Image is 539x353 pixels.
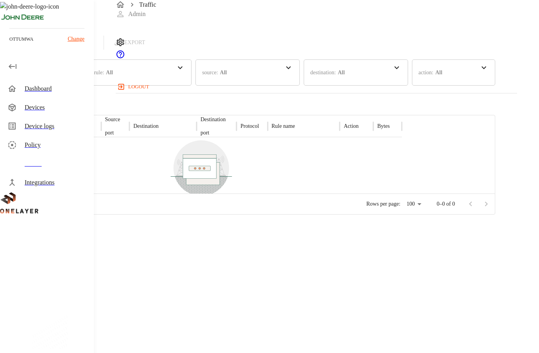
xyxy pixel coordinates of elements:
p: Source [105,116,120,124]
p: port [105,129,120,137]
p: Rule name [272,122,295,130]
p: Admin [128,9,145,19]
p: Destination [133,122,159,130]
p: Rows per page: [366,200,400,208]
a: logout [116,81,517,93]
p: Protocol [240,122,259,130]
p: Destination [201,116,226,124]
p: port [201,129,226,137]
a: onelayer-support [116,54,125,60]
p: 0–0 of 0 [437,200,455,208]
p: Bytes [377,122,390,130]
span: Support Portal [116,54,125,60]
div: 100 [403,199,424,210]
p: Action [344,122,358,130]
button: logout [116,81,152,93]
